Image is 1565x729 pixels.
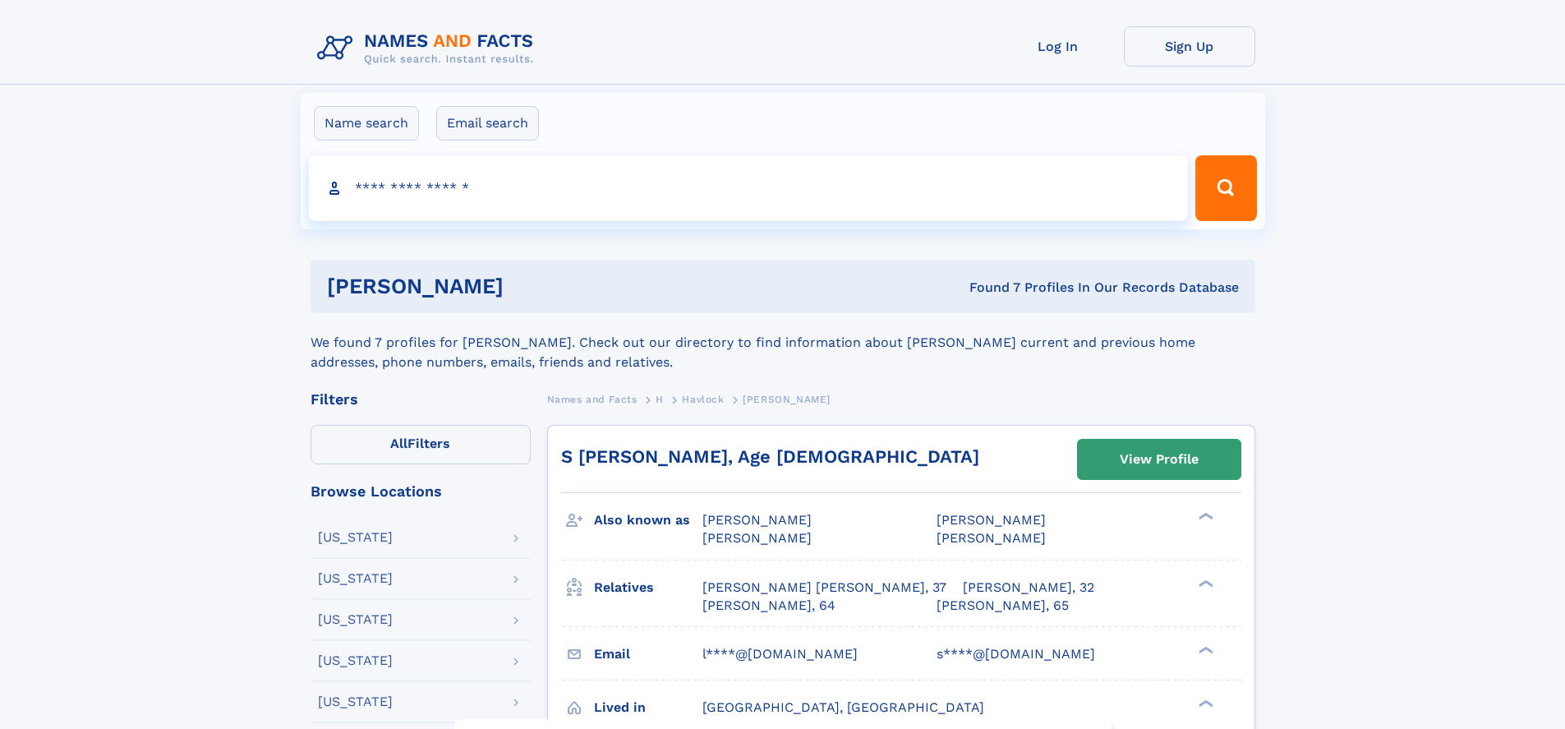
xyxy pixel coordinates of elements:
[1194,511,1214,522] div: ❯
[702,530,812,546] span: [PERSON_NAME]
[311,484,531,499] div: Browse Locations
[318,572,393,585] div: [US_STATE]
[937,512,1046,528] span: [PERSON_NAME]
[594,694,702,722] h3: Lived in
[311,26,547,71] img: Logo Names and Facts
[594,506,702,534] h3: Also known as
[327,276,737,297] h1: [PERSON_NAME]
[594,640,702,668] h3: Email
[318,654,393,667] div: [US_STATE]
[682,394,724,405] span: Havlock
[436,106,539,141] label: Email search
[702,579,946,597] a: [PERSON_NAME] [PERSON_NAME], 37
[1078,440,1240,479] a: View Profile
[937,530,1046,546] span: [PERSON_NAME]
[311,313,1255,372] div: We found 7 profiles for [PERSON_NAME]. Check out our directory to find information about [PERSON_...
[311,425,531,464] label: Filters
[743,394,831,405] span: [PERSON_NAME]
[547,389,638,409] a: Names and Facts
[656,394,664,405] span: H
[702,699,984,715] span: [GEOGRAPHIC_DATA], [GEOGRAPHIC_DATA]
[1120,441,1199,478] div: View Profile
[702,597,835,615] a: [PERSON_NAME], 64
[318,613,393,626] div: [US_STATE]
[314,106,419,141] label: Name search
[311,392,531,407] div: Filters
[561,446,979,467] a: S [PERSON_NAME], Age [DEMOGRAPHIC_DATA]
[736,279,1239,297] div: Found 7 Profiles In Our Records Database
[318,531,393,544] div: [US_STATE]
[1195,155,1256,221] button: Search Button
[594,574,702,602] h3: Relatives
[963,579,1094,597] a: [PERSON_NAME], 32
[318,695,393,708] div: [US_STATE]
[390,436,407,451] span: All
[309,155,1189,221] input: search input
[937,597,1069,615] a: [PERSON_NAME], 65
[1194,698,1214,708] div: ❯
[682,389,724,409] a: Havlock
[1194,578,1214,588] div: ❯
[1194,644,1214,655] div: ❯
[1124,26,1255,67] a: Sign Up
[702,512,812,528] span: [PERSON_NAME]
[992,26,1124,67] a: Log In
[656,389,664,409] a: H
